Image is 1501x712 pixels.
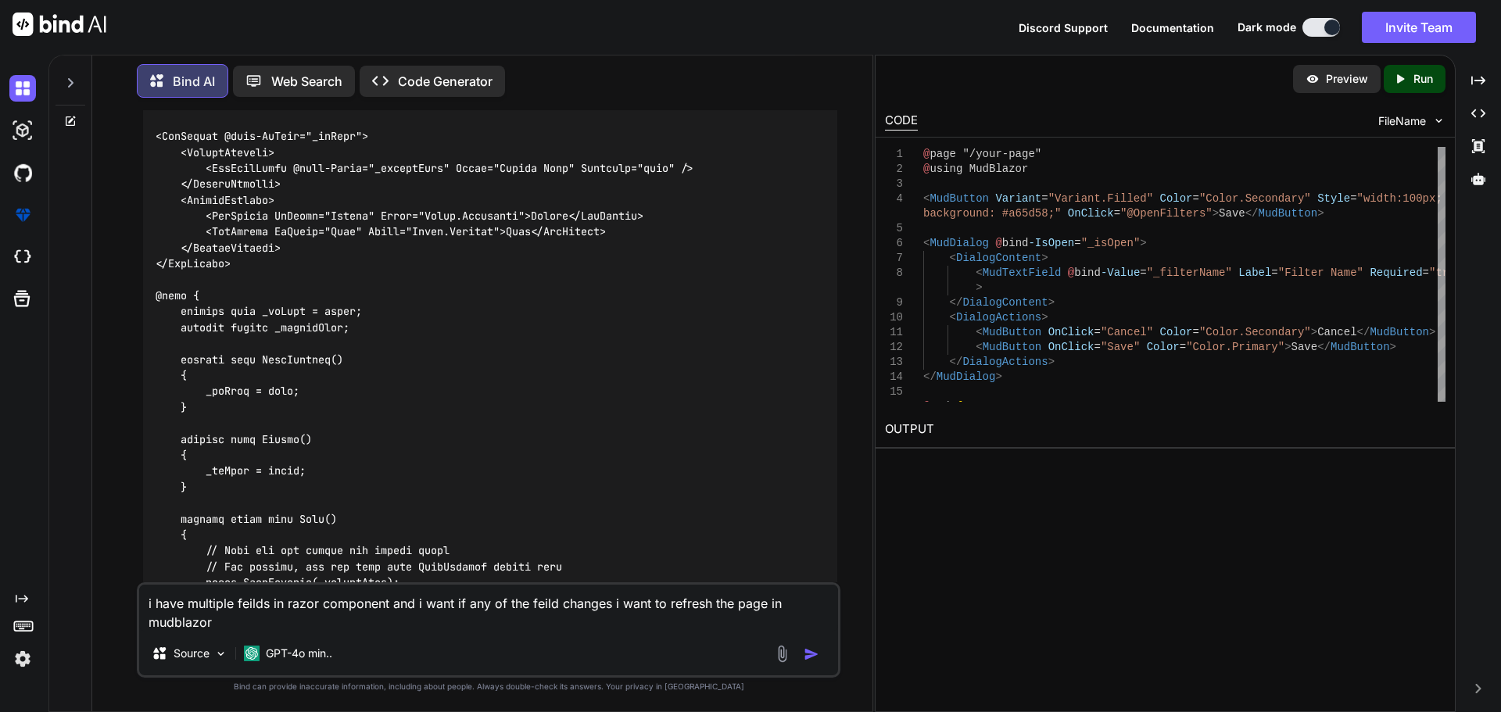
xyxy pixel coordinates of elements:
div: 14 [885,370,903,385]
p: Source [174,646,210,661]
img: preview [1306,72,1320,86]
span: MudButton [1331,341,1390,353]
span: > [1048,296,1054,309]
span: MudButton [1370,326,1429,338]
p: Web Search [271,72,342,91]
span: > [1310,326,1317,338]
span: < [923,192,930,205]
img: GPT-4o mini [244,646,260,661]
div: 7 [885,251,903,266]
img: icon [804,646,819,662]
span: </ [1317,341,1331,353]
div: 13 [885,355,903,370]
span: </ [1356,326,1370,338]
span: Dark mode [1238,20,1296,35]
span: DialogContent [962,296,1048,309]
div: 6 [885,236,903,251]
div: 3 [885,177,903,191]
span: > [1140,237,1146,249]
span: > [1284,341,1291,353]
span: DialogActions [962,356,1048,368]
img: settings [9,646,36,672]
span: Save [1291,341,1317,353]
span: using MudBlazor [930,163,1028,175]
span: = [1041,192,1048,205]
span: = [1271,267,1277,279]
h2: OUTPUT [876,411,1455,448]
button: Discord Support [1019,20,1108,36]
span: bind [1074,267,1101,279]
p: Bind can provide inaccurate information, including about people. Always double-check its answers.... [137,681,840,692]
span: @ [1068,267,1074,279]
span: = [1350,192,1356,205]
span: Color [1146,341,1179,353]
span: DialogActions [956,311,1041,324]
span: "Filter Name" [1277,267,1363,279]
span: OnClick [1048,326,1094,338]
img: Pick Models [214,647,227,660]
p: Bind AI [173,72,215,91]
span: > [976,281,982,294]
div: 16 [885,399,903,414]
span: @ [995,237,1001,249]
div: 8 [885,266,903,281]
span: = [1094,341,1100,353]
span: Variant [995,192,1041,205]
span: page "/your-page" [930,148,1041,160]
span: MudButton [982,341,1041,353]
span: "Color.Secondary" [1199,192,1311,205]
img: chevron down [1432,114,1445,127]
span: = [1422,267,1428,279]
span: @ [923,400,930,413]
span: Discord Support [1019,21,1108,34]
span: "width:100px; [1356,192,1442,205]
span: @ [923,163,930,175]
span: OnClick [1048,341,1094,353]
img: darkAi-studio [9,117,36,144]
span: -IsOpen [1028,237,1074,249]
span: "true" [1429,267,1468,279]
span: </ [1245,207,1258,220]
button: Invite Team [1362,12,1476,43]
span: FileName [1378,113,1426,129]
span: > [1429,326,1435,338]
img: cloudideIcon [9,244,36,270]
span: MudButton [1258,207,1317,220]
span: < [976,267,982,279]
span: Required [1370,267,1422,279]
span: { [956,400,962,413]
span: = [1140,267,1146,279]
span: Documentation [1131,21,1214,34]
div: 12 [885,340,903,355]
span: < [949,252,955,264]
span: < [949,311,955,324]
span: bind [1001,237,1028,249]
span: MudDialog [936,370,995,383]
span: "@OpenFilters" [1120,207,1213,220]
div: 15 [885,385,903,399]
span: = [1192,192,1198,205]
span: OnClick [1067,207,1113,220]
span: "Cancel" [1101,326,1153,338]
div: 10 [885,310,903,325]
span: > [1389,341,1395,353]
span: > [1317,207,1324,220]
span: DialogContent [956,252,1041,264]
span: Cancel [1317,326,1356,338]
span: Color [1159,192,1192,205]
span: = [1113,207,1119,220]
div: CODE [885,112,918,131]
span: = [1192,326,1198,338]
span: "Color.Secondary" [1199,326,1311,338]
span: Style [1317,192,1350,205]
span: "Save" [1101,341,1140,353]
span: < [976,326,982,338]
div: 5 [885,221,903,236]
span: = [1094,326,1100,338]
div: 2 [885,162,903,177]
span: < [923,237,930,249]
span: code [930,400,956,413]
span: > [1041,311,1048,324]
span: Save [1219,207,1245,220]
div: 1 [885,147,903,162]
